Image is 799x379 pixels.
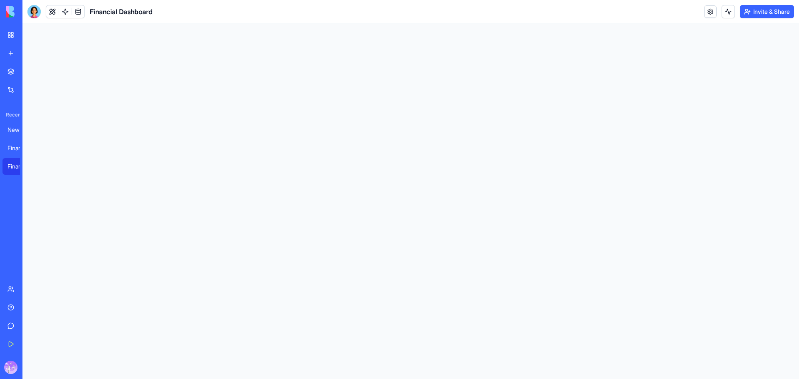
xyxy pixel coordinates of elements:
a: Financial Dashboard [2,158,36,175]
button: Invite & Share [740,5,794,18]
a: Financial Dashboard [2,140,36,156]
div: Financial Dashboard [7,144,31,152]
div: New App [7,126,31,134]
img: logo [6,6,57,17]
div: Financial Dashboard [7,162,31,171]
a: New App [2,121,36,138]
span: Financial Dashboard [90,7,153,17]
img: ACg8ocK7tC6GmUTa3wYSindAyRLtnC5UahbIIijpwl7Jo_uOzWMSvt0=s96-c [4,361,17,374]
span: Recent [2,111,20,118]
